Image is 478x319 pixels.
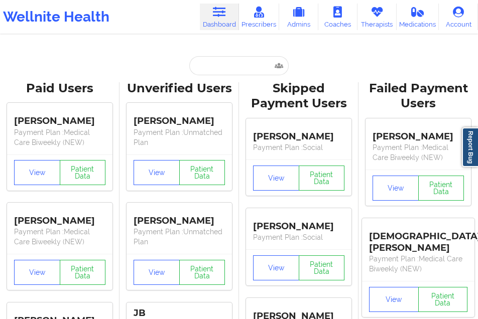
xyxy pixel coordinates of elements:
[462,127,478,167] a: Report Bug
[369,287,419,312] button: View
[60,160,106,185] button: Patient Data
[200,4,239,30] a: Dashboard
[127,81,232,96] div: Unverified Users
[14,227,105,247] p: Payment Plan : Medical Care Biweekly (NEW)
[357,4,397,30] a: Therapists
[134,260,180,285] button: View
[253,232,344,242] p: Payment Plan : Social
[179,160,225,185] button: Patient Data
[134,108,225,127] div: [PERSON_NAME]
[253,142,344,152] p: Payment Plan : Social
[14,208,105,227] div: [PERSON_NAME]
[253,255,299,280] button: View
[253,123,344,142] div: [PERSON_NAME]
[14,108,105,127] div: [PERSON_NAME]
[239,4,279,30] a: Prescribers
[369,254,467,274] p: Payment Plan : Medical Care Biweekly (NEW)
[373,142,464,163] p: Payment Plan : Medical Care Biweekly (NEW)
[299,255,345,280] button: Patient Data
[179,260,225,285] button: Patient Data
[369,223,467,254] div: [DEMOGRAPHIC_DATA][PERSON_NAME]
[366,81,471,112] div: Failed Payment Users
[60,260,106,285] button: Patient Data
[299,166,345,191] button: Patient Data
[134,160,180,185] button: View
[318,4,357,30] a: Coaches
[7,81,112,96] div: Paid Users
[418,287,468,312] button: Patient Data
[134,227,225,247] p: Payment Plan : Unmatched Plan
[253,213,344,232] div: [PERSON_NAME]
[418,176,464,201] button: Patient Data
[14,260,60,285] button: View
[373,123,464,142] div: [PERSON_NAME]
[134,307,225,319] div: JB
[14,127,105,147] p: Payment Plan : Medical Care Biweekly (NEW)
[14,160,60,185] button: View
[439,4,478,30] a: Account
[373,176,419,201] button: View
[279,4,318,30] a: Admins
[253,166,299,191] button: View
[246,81,351,112] div: Skipped Payment Users
[397,4,439,30] a: Medications
[134,127,225,147] p: Payment Plan : Unmatched Plan
[134,208,225,227] div: [PERSON_NAME]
